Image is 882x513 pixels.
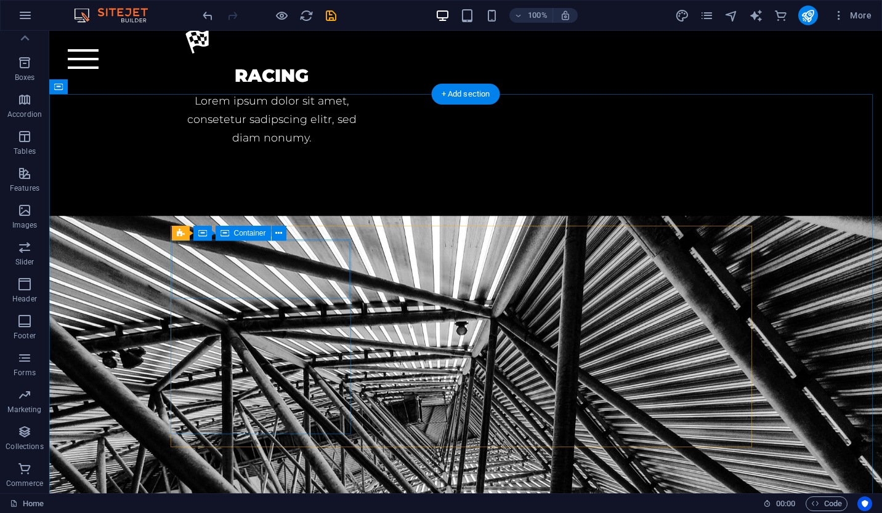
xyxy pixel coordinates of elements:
[299,9,314,23] i: Reload page
[675,8,690,23] button: design
[7,109,42,119] p: Accordion
[776,496,795,511] span: 00 00
[675,9,689,23] i: Design (Ctrl+Alt+Y)
[10,496,44,511] a: Click to cancel selection. Double-click to open Pages
[200,8,215,23] button: undo
[324,9,338,23] i: Save (Ctrl+S)
[724,8,739,23] button: navigator
[234,229,266,237] span: Container
[10,183,39,193] p: Features
[724,9,738,23] i: Navigator
[801,9,815,23] i: Publish
[528,8,548,23] h6: 100%
[774,8,788,23] button: commerce
[857,496,872,511] button: Usercentrics
[274,8,289,23] button: Click here to leave preview mode and continue editing
[12,294,37,304] p: Header
[201,9,215,23] i: Undo: Edit headline (Ctrl+Z)
[6,442,43,451] p: Collections
[811,496,842,511] span: Code
[299,8,314,23] button: reload
[15,73,35,82] p: Boxes
[7,405,41,415] p: Marketing
[785,499,787,508] span: :
[432,84,500,105] div: + Add section
[828,6,876,25] button: More
[798,6,818,25] button: publish
[14,146,36,156] p: Tables
[700,9,714,23] i: Pages (Ctrl+Alt+S)
[749,8,764,23] button: text_generator
[833,9,872,22] span: More
[509,8,553,23] button: 100%
[749,9,763,23] i: AI Writer
[774,9,788,23] i: Commerce
[15,257,34,267] p: Slider
[700,8,714,23] button: pages
[71,8,163,23] img: Editor Logo
[763,496,796,511] h6: Session time
[14,368,36,378] p: Forms
[12,220,38,230] p: Images
[14,331,36,341] p: Footer
[6,479,43,488] p: Commerce
[323,8,338,23] button: save
[560,10,571,21] i: On resize automatically adjust zoom level to fit chosen device.
[806,496,848,511] button: Code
